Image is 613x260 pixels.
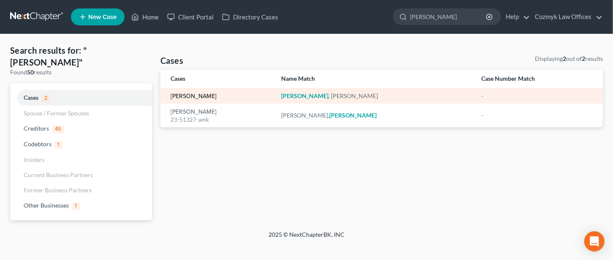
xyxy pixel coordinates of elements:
span: Current Business Partners [24,171,93,178]
span: 46 [52,126,64,133]
a: [PERSON_NAME] [171,109,217,115]
div: Found results [10,68,152,77]
th: Case Number Match [475,70,603,88]
span: 2 [42,95,50,102]
span: Insiders [24,156,44,163]
strong: 2 [563,55,566,62]
a: Other Businesses1 [10,198,152,213]
div: Open Intercom Messenger [584,231,605,252]
span: Former Business Partners [24,186,92,194]
h4: Cases [160,55,183,66]
div: 23-51327-amk [171,116,268,124]
a: Cases2 [10,90,152,106]
a: Client Portal [163,9,218,25]
span: Creditors [24,125,49,132]
span: Codebtors [24,140,52,148]
span: 1 [72,203,80,210]
a: Spouse / Former Spouses [10,106,152,121]
div: [PERSON_NAME], [282,111,468,120]
div: 2025 © NextChapterBK, INC [66,230,547,246]
a: Cozmyk Law Offices [531,9,602,25]
em: [PERSON_NAME] [330,112,377,119]
div: - [482,111,593,120]
span: Cases [24,94,38,101]
span: New Case [88,14,117,20]
h4: Search results for: "[PERSON_NAME]" [10,44,152,68]
div: Displaying out of results [535,55,603,63]
a: Help [502,9,530,25]
a: Home [127,9,163,25]
em: [PERSON_NAME] [282,92,329,99]
span: Spouse / Former Spouses [24,109,89,117]
span: 1 [55,141,62,149]
a: Creditors46 [10,121,152,137]
a: [PERSON_NAME] [171,93,217,99]
strong: 50 [27,68,34,76]
input: Search by name... [410,9,487,25]
span: Other Businesses [24,202,69,209]
div: , [PERSON_NAME] [282,92,468,100]
a: Directory Cases [218,9,282,25]
a: Current Business Partners [10,167,152,183]
a: Insiders [10,152,152,167]
th: Cases [160,70,275,88]
a: Former Business Partners [10,183,152,198]
th: Name Match [275,70,475,88]
strong: 2 [582,55,585,62]
a: Codebtors1 [10,137,152,152]
div: - [482,92,593,100]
